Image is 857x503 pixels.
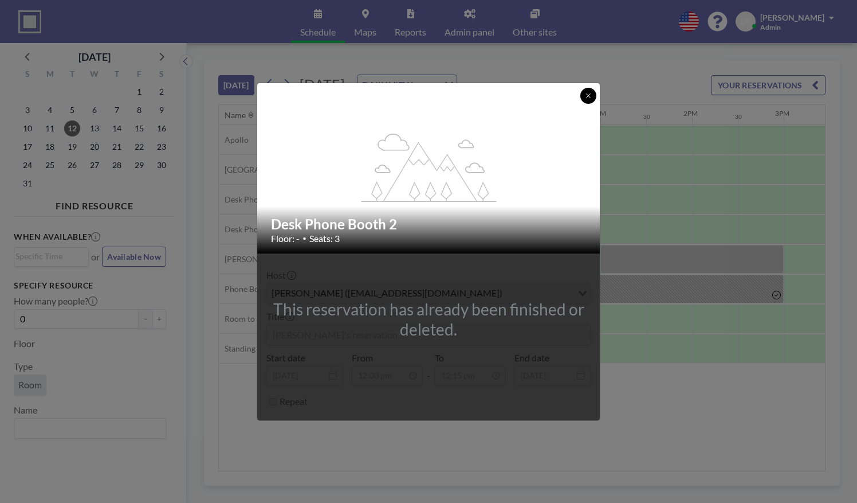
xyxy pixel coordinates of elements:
span: Floor: - [271,233,300,244]
span: Seats: 3 [309,233,340,244]
div: This reservation has already been finished or deleted. [257,299,600,340]
span: • [302,234,306,243]
h2: Desk Phone Booth 2 [271,216,587,233]
g: flex-grow: 1.2; [361,132,497,201]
